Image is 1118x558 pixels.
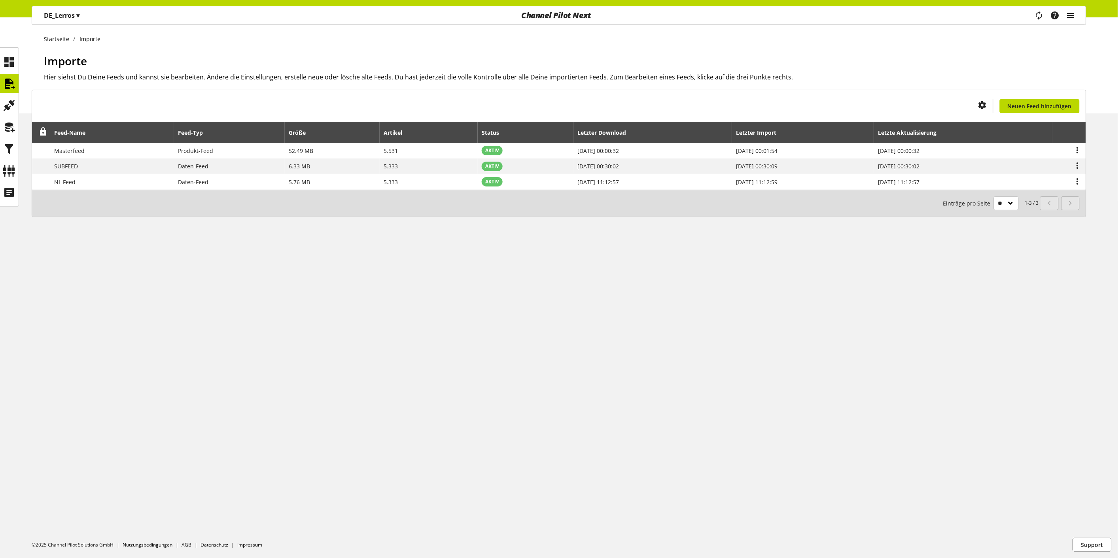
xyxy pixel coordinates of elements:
[736,147,777,155] span: [DATE] 00:01:54
[736,162,777,170] span: [DATE] 00:30:09
[289,162,310,170] span: 6.33 MB
[123,541,172,548] a: Nutzungsbedingungen
[55,128,94,137] div: Feed-Name
[237,541,262,548] a: Impressum
[482,128,507,137] div: Status
[55,147,85,155] span: Masterfeed
[178,178,208,186] span: Daten-Feed
[878,162,919,170] span: [DATE] 00:30:02
[178,128,211,137] div: Feed-Typ
[485,178,499,185] span: AKTIV
[32,6,1086,25] nav: main navigation
[39,128,47,136] span: Entsperren, um Zeilen neu anzuordnen
[485,147,499,154] span: AKTIV
[1000,99,1080,113] a: Neuen Feed hinzufügen
[943,199,994,207] span: Einträge pro Seite
[878,178,919,186] span: [DATE] 11:12:57
[577,178,619,186] span: [DATE] 11:12:57
[36,128,47,138] div: Entsperren, um Zeilen neu anzuordnen
[577,128,634,137] div: Letzter Download
[289,128,314,137] div: Größe
[878,128,944,137] div: Letzte Aktualisierung
[1073,538,1112,552] button: Support
[943,196,1039,210] small: 1-3 / 3
[384,147,398,155] span: 5.531
[76,11,79,20] span: ▾
[289,147,313,155] span: 52.49 MB
[1081,541,1103,549] span: Support
[182,541,191,548] a: AGB
[384,128,410,137] div: Artikel
[55,178,76,186] span: NL Feed
[44,72,1086,82] h2: Hier siehst Du Deine Feeds und kannst sie bearbeiten. Ändere die Einstellungen, erstelle neue ode...
[44,53,87,68] span: Importe
[577,147,619,155] span: [DATE] 00:00:32
[289,178,310,186] span: 5.76 MB
[32,541,123,549] li: ©2025 Channel Pilot Solutions GmbH
[878,147,919,155] span: [DATE] 00:00:32
[577,162,619,170] span: [DATE] 00:30:02
[201,541,228,548] a: Datenschutz
[485,163,499,170] span: AKTIV
[44,35,74,43] a: Startseite
[736,128,784,137] div: Letzter Import
[384,178,398,186] span: 5.333
[1008,102,1072,110] span: Neuen Feed hinzufügen
[384,162,398,170] span: 5.333
[736,178,777,186] span: [DATE] 11:12:59
[178,162,208,170] span: Daten-Feed
[55,162,78,170] span: SUBFEED
[44,11,79,20] p: DE_Lerros
[178,147,213,155] span: Produkt-Feed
